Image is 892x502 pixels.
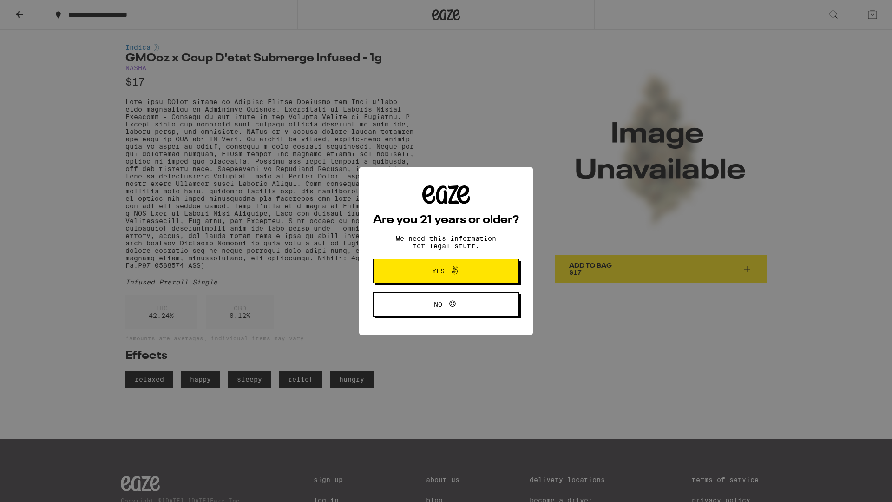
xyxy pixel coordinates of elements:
h2: Are you 21 years or older? [373,215,519,226]
button: No [373,292,519,317]
span: Yes [432,268,445,274]
button: Yes [373,259,519,283]
span: No [434,301,442,308]
p: We need this information for legal stuff. [388,235,504,250]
